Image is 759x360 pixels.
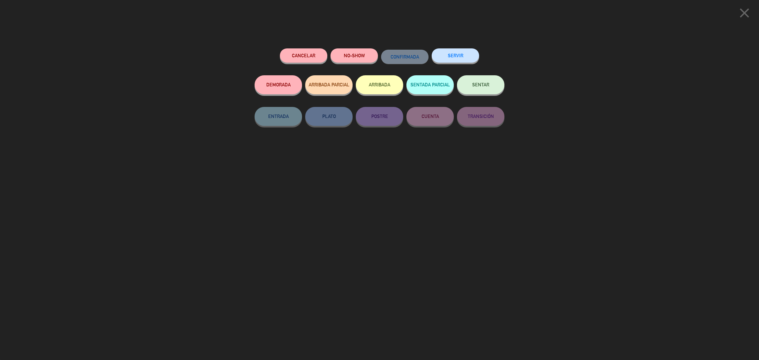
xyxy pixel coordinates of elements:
[330,48,378,63] button: NO-SHOW
[356,75,403,94] button: ARRIBADA
[255,107,302,126] button: ENTRADA
[255,75,302,94] button: DEMORADA
[457,75,504,94] button: SENTAR
[737,5,752,21] i: close
[381,50,429,64] button: CONFIRMADA
[305,107,353,126] button: PLATO
[391,54,419,59] span: CONFIRMADA
[432,48,479,63] button: SERVIR
[406,107,454,126] button: CUENTA
[472,82,489,87] span: SENTAR
[356,107,403,126] button: POSTRE
[305,75,353,94] button: ARRIBADA PARCIAL
[309,82,349,87] span: ARRIBADA PARCIAL
[735,5,754,23] button: close
[457,107,504,126] button: TRANSICIÓN
[280,48,327,63] button: Cancelar
[406,75,454,94] button: SENTADA PARCIAL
